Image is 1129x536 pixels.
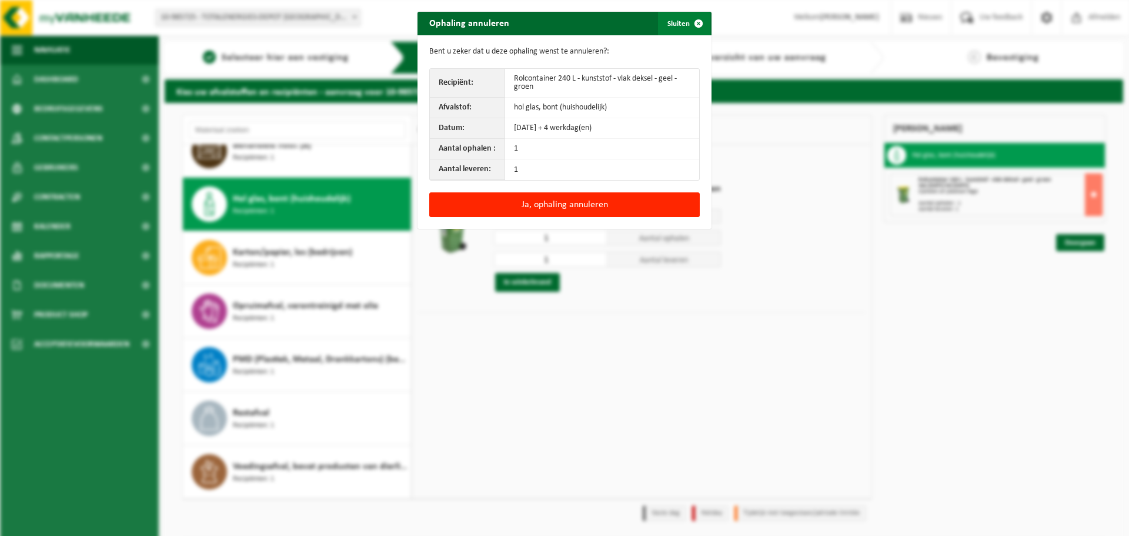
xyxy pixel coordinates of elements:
th: Aantal leveren: [430,159,505,180]
button: Sluiten [658,12,710,35]
th: Aantal ophalen : [430,139,505,159]
p: Bent u zeker dat u deze ophaling wenst te annuleren?: [429,47,700,56]
h2: Ophaling annuleren [417,12,521,34]
td: 1 [505,159,699,180]
th: Datum: [430,118,505,139]
td: [DATE] + 4 werkdag(en) [505,118,699,139]
button: Ja, ophaling annuleren [429,192,700,217]
td: hol glas, bont (huishoudelijk) [505,98,699,118]
th: Afvalstof: [430,98,505,118]
td: Rolcontainer 240 L - kunststof - vlak deksel - geel - groen [505,69,699,98]
td: 1 [505,139,699,159]
th: Recipiënt: [430,69,505,98]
